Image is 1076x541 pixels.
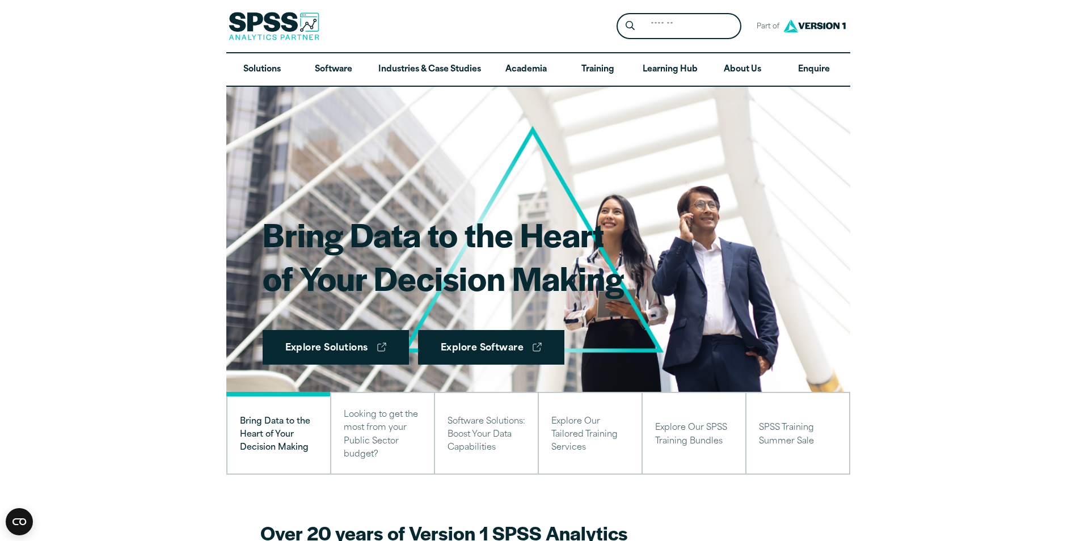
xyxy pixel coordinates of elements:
[298,53,369,86] a: Software
[642,392,746,474] button: Explore Our SPSS Training Bundles
[263,330,409,365] a: Explore Solutions
[6,508,33,535] button: Open CMP widget
[562,53,633,86] a: Training
[626,21,635,31] svg: Search magnifying glass icon
[330,392,435,474] button: Looking to get the most from your Public Sector budget?
[226,53,850,86] nav: Desktop version of site main menu
[418,330,565,365] a: Explore Software
[369,53,490,86] a: Industries & Case Studies
[229,12,319,40] img: SPSS Analytics Partner
[780,15,849,36] img: Version1 Logo
[634,53,707,86] a: Learning Hub
[619,16,640,37] button: Search magnifying glass icon
[750,19,780,35] span: Part of
[617,13,741,40] form: Site Header Search Form
[434,392,539,474] button: Software Solutions: Boost Your Data Capabilities
[538,392,643,474] button: Explore Our Tailored Training Services
[226,392,331,474] button: Bring Data to the Heart of Your Decision Making
[745,392,850,474] button: SPSS Training Summer Sale
[778,53,850,86] a: Enquire
[490,53,562,86] a: Academia
[707,53,778,86] a: About Us
[263,212,624,300] h1: Bring Data to the Heart of Your Decision Making
[226,53,298,86] a: Solutions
